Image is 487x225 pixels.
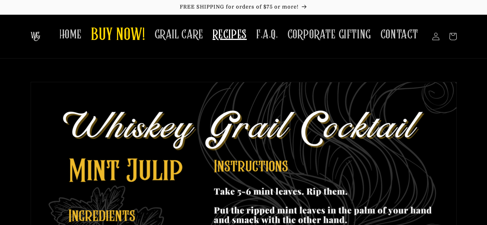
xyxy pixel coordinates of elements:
[31,32,40,41] img: The Whiskey Grail
[283,22,376,47] a: CORPORATE GIFTING
[150,22,208,47] a: GRAIL CARE
[287,27,371,42] span: CORPORATE GIFTING
[86,20,150,51] a: BUY NOW!
[208,22,251,47] a: RECIPES
[376,22,423,47] a: CONTACT
[380,27,418,42] span: CONTACT
[213,27,247,42] span: RECIPES
[256,27,278,42] span: F.A.Q.
[55,22,86,47] a: HOME
[251,22,283,47] a: F.A.Q.
[59,27,82,42] span: HOME
[91,25,145,46] span: BUY NOW!
[8,4,479,10] p: FREE SHIPPING for orders of $75 or more!
[155,27,203,42] span: GRAIL CARE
